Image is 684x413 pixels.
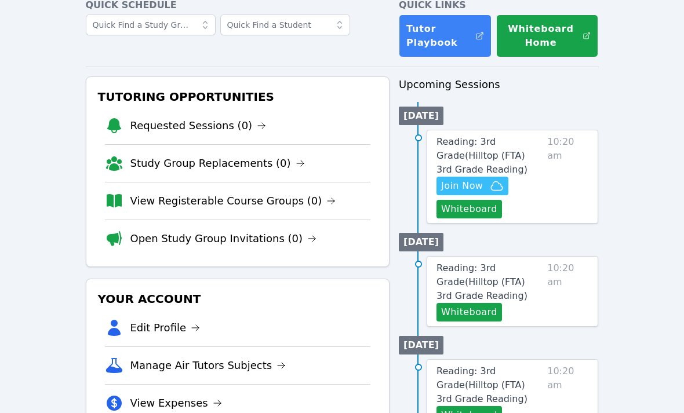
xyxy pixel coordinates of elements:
[436,366,527,404] span: Reading: 3rd Grade ( Hilltop (FTA) 3rd Grade Reading )
[441,179,483,193] span: Join Now
[220,14,350,35] input: Quick Find a Student
[399,14,492,57] a: Tutor Playbook
[130,231,317,247] a: Open Study Group Invitations (0)
[130,193,336,209] a: View Registerable Course Groups (0)
[547,261,588,321] span: 10:20 am
[399,107,443,125] li: [DATE]
[436,261,543,303] a: Reading: 3rd Grade(Hilltop (FTA) 3rd Grade Reading)
[399,76,598,93] h3: Upcoming Sessions
[436,364,543,406] a: Reading: 3rd Grade(Hilltop (FTA) 3rd Grade Reading)
[399,336,443,354] li: [DATE]
[130,155,305,171] a: Study Group Replacements (0)
[436,177,508,195] button: Join Now
[130,357,286,374] a: Manage Air Tutors Subjects
[86,14,216,35] input: Quick Find a Study Group
[436,135,543,177] a: Reading: 3rd Grade(Hilltop (FTA) 3rd Grade Reading)
[399,233,443,251] li: [DATE]
[436,200,502,218] button: Whiteboard
[496,14,598,57] button: Whiteboard Home
[96,288,380,309] h3: Your Account
[130,395,222,411] a: View Expenses
[130,320,201,336] a: Edit Profile
[436,303,502,321] button: Whiteboard
[96,86,380,107] h3: Tutoring Opportunities
[130,118,267,134] a: Requested Sessions (0)
[547,135,588,218] span: 10:20 am
[436,136,527,175] span: Reading: 3rd Grade ( Hilltop (FTA) 3rd Grade Reading )
[436,262,527,301] span: Reading: 3rd Grade ( Hilltop (FTA) 3rd Grade Reading )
